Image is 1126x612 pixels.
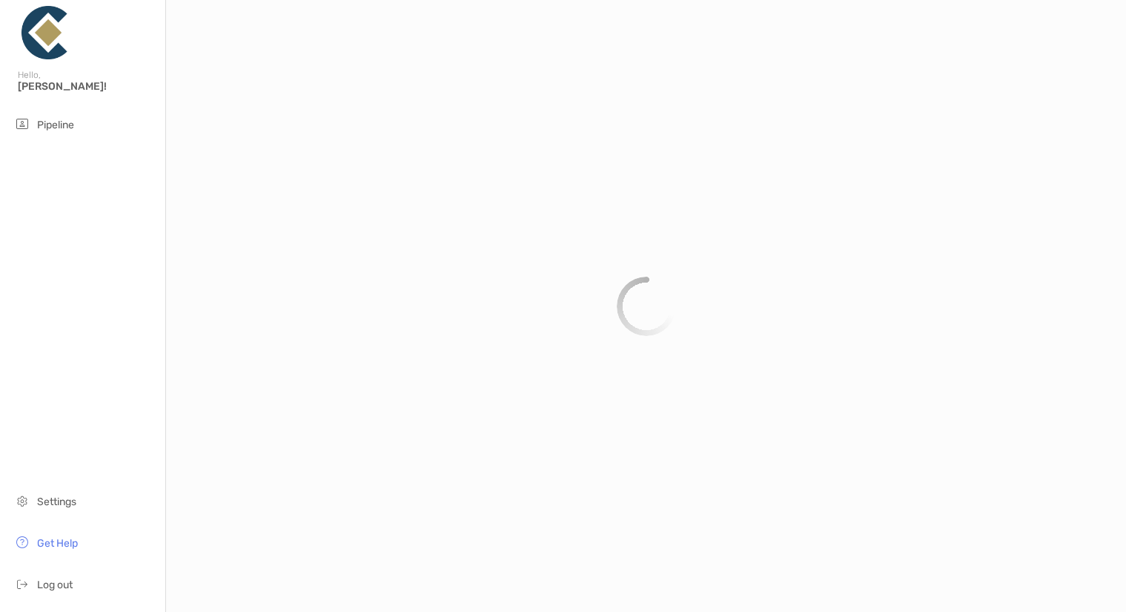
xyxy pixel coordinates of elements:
[37,496,76,508] span: Settings
[13,492,31,510] img: settings icon
[13,575,31,593] img: logout icon
[37,537,78,550] span: Get Help
[18,80,156,93] span: [PERSON_NAME]!
[37,579,73,591] span: Log out
[13,533,31,551] img: get-help icon
[18,6,71,59] img: Zoe Logo
[13,115,31,133] img: pipeline icon
[37,119,74,131] span: Pipeline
